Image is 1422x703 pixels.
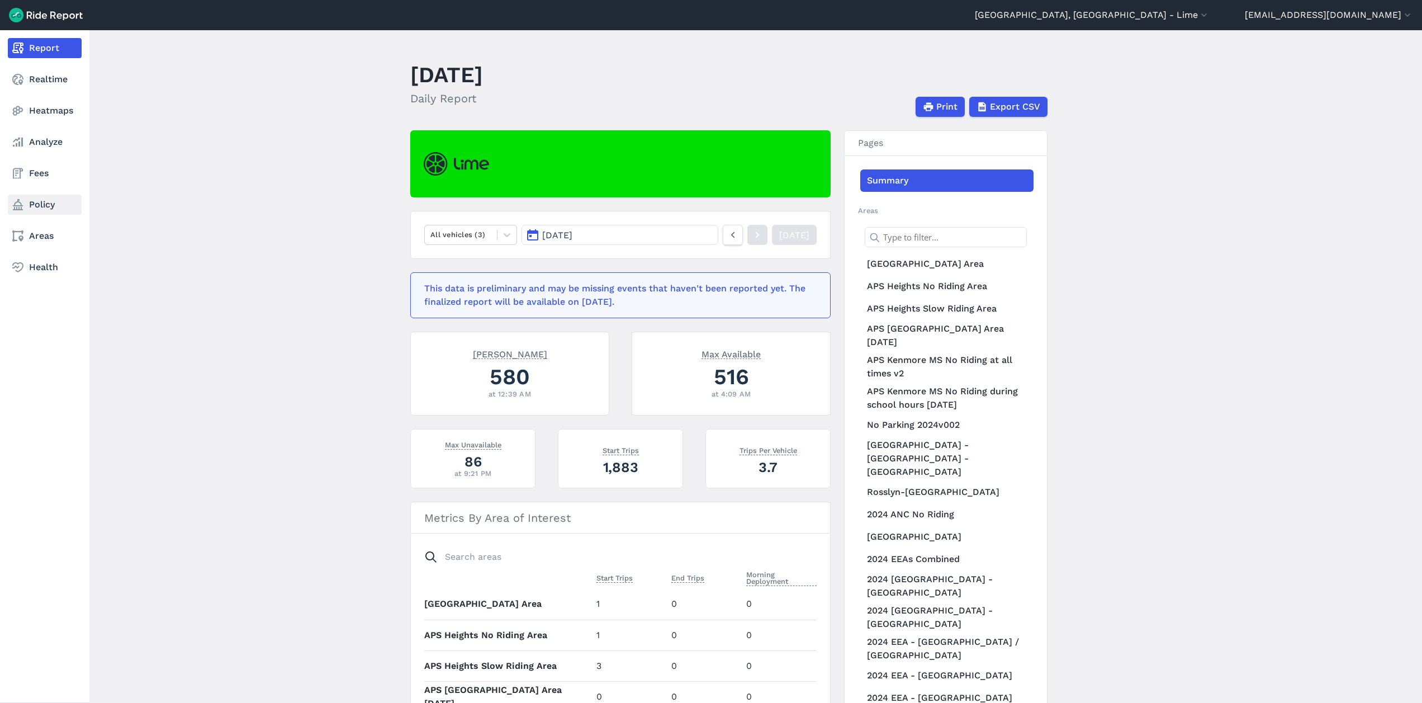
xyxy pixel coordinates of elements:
button: Export CSV [969,97,1047,117]
input: Search areas [418,547,810,567]
h2: Daily Report [410,90,483,107]
a: 2024 EEA - [GEOGRAPHIC_DATA] / [GEOGRAPHIC_DATA] [860,633,1034,664]
td: 0 [667,589,742,620]
a: [GEOGRAPHIC_DATA] [860,526,1034,548]
td: 0 [742,589,817,620]
button: [EMAIL_ADDRESS][DOMAIN_NAME] [1245,8,1413,22]
td: 0 [667,620,742,650]
a: Health [8,257,82,277]
a: Areas [8,226,82,246]
div: 1,883 [572,457,669,477]
a: 2024 EEAs Combined [860,548,1034,570]
th: APS Heights Slow Riding Area [424,650,592,681]
span: Morning Deployment [746,568,817,586]
button: Print [916,97,965,117]
a: Report [8,38,82,58]
h2: Areas [858,205,1034,216]
button: [GEOGRAPHIC_DATA], [GEOGRAPHIC_DATA] - Lime [975,8,1210,22]
td: 0 [742,620,817,650]
a: 2024 ANC No Riding [860,503,1034,526]
a: Rosslyn-[GEOGRAPHIC_DATA] [860,481,1034,503]
a: Realtime [8,69,82,89]
span: Start Trips [603,444,639,455]
h3: Pages [845,131,1047,156]
button: End Trips [671,572,704,585]
a: Summary [860,169,1034,192]
button: [DATE] [522,225,718,245]
td: 0 [742,650,817,681]
span: End Trips [671,572,704,583]
td: 1 [592,589,667,620]
a: [GEOGRAPHIC_DATA] - [GEOGRAPHIC_DATA] - [GEOGRAPHIC_DATA] [860,436,1034,481]
a: Heatmaps [8,101,82,121]
span: Max Unavailable [445,438,501,450]
img: Ride Report [9,8,83,22]
input: Type to filter... [865,227,1027,247]
h1: [DATE] [410,59,483,90]
div: This data is preliminary and may be missing events that haven't been reported yet. The finalized ... [424,282,810,309]
h3: Metrics By Area of Interest [411,502,830,534]
a: APS Heights Slow Riding Area [860,298,1034,320]
a: [GEOGRAPHIC_DATA] Area [860,253,1034,275]
span: Start Trips [596,572,633,583]
a: [DATE] [772,225,817,245]
span: Export CSV [990,100,1040,114]
td: 1 [592,620,667,650]
div: at 9:21 PM [424,468,522,479]
th: APS Heights No Riding Area [424,620,592,650]
div: 516 [646,361,817,392]
a: Fees [8,163,82,183]
a: APS Kenmore MS No Riding during school hours [DATE] [860,383,1034,414]
a: APS [GEOGRAPHIC_DATA] Area [DATE] [860,320,1034,351]
span: Print [936,100,958,114]
a: No Parking 2024v002 [860,414,1034,436]
th: [GEOGRAPHIC_DATA] Area [424,589,592,620]
div: at 4:09 AM [646,389,817,399]
a: APS Kenmore MS No Riding at all times v2 [860,351,1034,383]
img: Lime [424,152,489,176]
span: Max Available [701,348,761,359]
div: 580 [424,361,595,392]
span: [DATE] [542,230,572,240]
a: Policy [8,195,82,215]
span: [PERSON_NAME] [473,348,547,359]
button: Morning Deployment [746,568,817,588]
a: APS Heights No Riding Area [860,275,1034,298]
td: 0 [667,650,742,681]
div: 3.7 [719,457,817,477]
a: 2024 EEA - [GEOGRAPHIC_DATA] [860,664,1034,687]
button: Start Trips [596,572,633,585]
a: 2024 [GEOGRAPHIC_DATA] - [GEOGRAPHIC_DATA] [860,602,1034,633]
a: 2024 [GEOGRAPHIC_DATA] - [GEOGRAPHIC_DATA] [860,570,1034,602]
a: Analyze [8,132,82,152]
div: at 12:39 AM [424,389,595,399]
span: Trips Per Vehicle [740,444,797,455]
div: 86 [424,452,522,471]
td: 3 [592,650,667,681]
